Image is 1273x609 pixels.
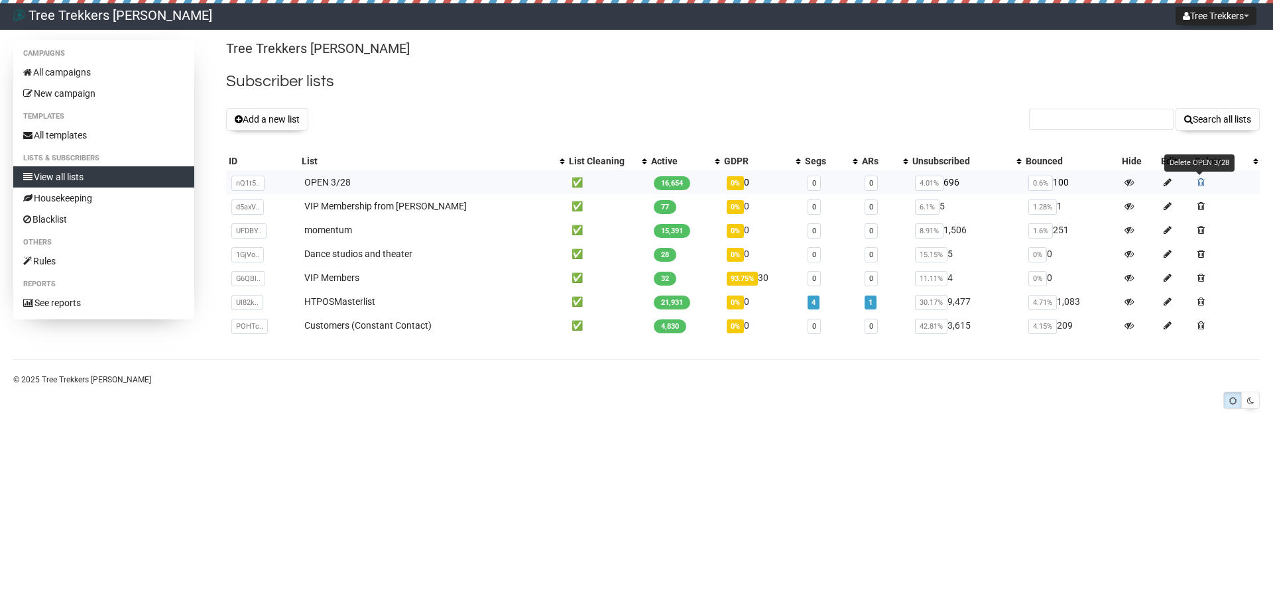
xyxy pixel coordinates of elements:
[1028,319,1057,334] span: 4.15%
[13,9,25,21] img: 78.png
[231,271,265,286] span: G6QBl..
[869,322,873,331] a: 0
[1164,154,1235,172] div: Delete OPEN 3/28
[727,319,744,333] span: 0%
[566,242,648,266] td: ✅
[304,177,351,188] a: OPEN 3/28
[910,242,1023,266] td: 5
[569,154,635,168] div: List Cleaning
[648,152,721,170] th: Active: No sort applied, activate to apply an ascending sort
[721,152,802,170] th: GDPR: No sort applied, activate to apply an ascending sort
[812,298,816,307] a: 4
[13,209,194,230] a: Blacklist
[721,242,802,266] td: 0
[304,296,375,307] a: HTPOSMasterlist
[1023,242,1119,266] td: 0
[721,218,802,242] td: 0
[1028,176,1053,191] span: 0.6%
[727,248,744,262] span: 0%
[869,179,873,188] a: 0
[651,154,708,168] div: Active
[869,298,873,307] a: 1
[910,170,1023,194] td: 696
[727,176,744,190] span: 0%
[859,152,910,170] th: ARs: No sort applied, activate to apply an ascending sort
[915,199,940,215] span: 6.1%
[566,152,648,170] th: List Cleaning: No sort applied, activate to apply an ascending sort
[566,266,648,290] td: ✅
[226,40,1260,58] p: Tree Trekkers [PERSON_NAME]
[912,154,1010,168] div: Unsubscribed
[654,224,690,238] span: 15,391
[566,218,648,242] td: ✅
[727,224,744,238] span: 0%
[13,250,194,272] a: Rules
[1028,247,1047,262] span: 0%
[721,313,802,337] td: 0
[915,319,947,334] span: 42.81%
[910,218,1023,242] td: 1,506
[13,166,194,188] a: View all lists
[226,152,299,170] th: ID: No sort applied, sorting is disabled
[13,372,1260,387] p: © 2025 Tree Trekkers [PERSON_NAME]
[302,154,553,168] div: List
[13,150,194,166] li: Lists & subscribers
[1023,194,1119,218] td: 1
[1023,313,1119,337] td: 209
[13,235,194,250] li: Others
[869,203,873,211] a: 0
[13,62,194,83] a: All campaigns
[1023,290,1119,313] td: 1,083
[231,199,264,215] span: d5axV..
[1176,7,1256,25] button: Tree Trekkers
[654,176,690,190] span: 16,654
[226,70,1260,93] h2: Subscriber lists
[727,200,744,214] span: 0%
[812,227,816,235] a: 0
[299,152,566,170] th: List: No sort applied, activate to apply an ascending sort
[566,290,648,313] td: ✅
[915,247,947,262] span: 15.15%
[812,250,816,259] a: 0
[910,266,1023,290] td: 4
[304,201,467,211] a: VIP Membership from [PERSON_NAME]
[1028,271,1047,286] span: 0%
[654,200,676,214] span: 77
[1023,218,1119,242] td: 251
[1026,154,1117,168] div: Bounced
[1119,152,1158,170] th: Hide: No sort applied, sorting is disabled
[13,109,194,125] li: Templates
[13,125,194,146] a: All templates
[915,176,943,191] span: 4.01%
[812,203,816,211] a: 0
[13,188,194,209] a: Housekeeping
[915,223,943,239] span: 8.91%
[566,194,648,218] td: ✅
[654,296,690,309] span: 21,931
[1023,266,1119,290] td: 0
[566,313,648,337] td: ✅
[231,247,264,262] span: 1GjVo..
[721,194,802,218] td: 0
[910,290,1023,313] td: 9,477
[1028,199,1057,215] span: 1.28%
[304,225,352,235] a: momentum
[304,249,412,259] a: Dance studios and theater
[1158,152,1192,170] th: Edit: No sort applied, sorting is disabled
[910,194,1023,218] td: 5
[1023,170,1119,194] td: 100
[812,274,816,283] a: 0
[304,272,359,283] a: VIP Members
[654,319,686,333] span: 4,830
[805,154,846,168] div: Segs
[1028,223,1053,239] span: 1.6%
[802,152,859,170] th: Segs: No sort applied, activate to apply an ascending sort
[721,170,802,194] td: 0
[869,227,873,235] a: 0
[724,154,789,168] div: GDPR
[229,154,296,168] div: ID
[915,295,947,310] span: 30.17%
[1023,152,1119,170] th: Bounced: No sort applied, sorting is disabled
[910,152,1023,170] th: Unsubscribed: No sort applied, activate to apply an ascending sort
[915,271,947,286] span: 11.11%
